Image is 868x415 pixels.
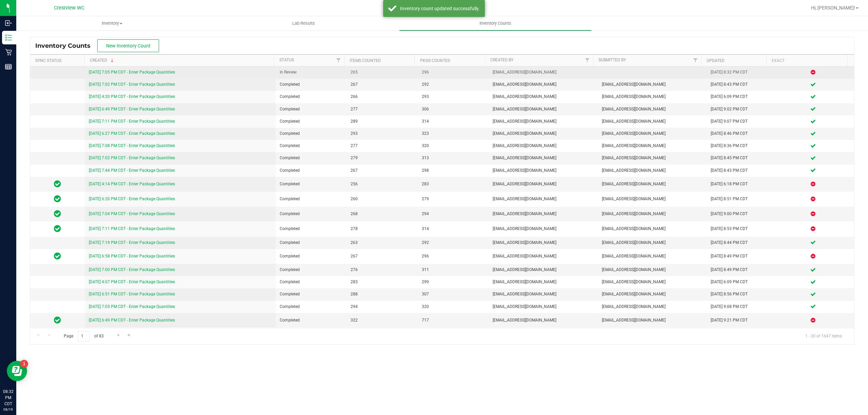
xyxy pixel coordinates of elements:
span: 283 [351,279,413,285]
span: In Sync [54,251,61,261]
div: [DATE] 9:02 PM CDT [711,106,768,112]
span: Completed [280,226,342,232]
span: 292 [422,81,485,88]
a: [DATE] 7:00 PM CDT - Enter Package Quantities [89,267,175,272]
span: 288 [351,291,413,297]
span: Completed [280,181,342,187]
span: [EMAIL_ADDRESS][DOMAIN_NAME] [493,196,594,202]
a: [DATE] 7:44 PM CDT - Enter Package Quantities [89,168,175,173]
a: Items Counted [350,58,381,63]
a: Status [279,58,294,62]
span: In Sync [54,224,61,233]
span: 306 [422,106,485,112]
span: [EMAIL_ADDRESS][DOMAIN_NAME] [493,118,594,125]
span: [EMAIL_ADDRESS][DOMAIN_NAME] [602,226,703,232]
p: 08/19 [3,407,13,412]
div: [DATE] 9:08 PM CDT [711,304,768,310]
div: [DATE] 8:56 PM CDT [711,291,768,297]
span: Completed [280,196,342,202]
span: 314 [422,118,485,125]
span: 277 [351,106,413,112]
span: 320 [422,143,485,149]
span: 263 [351,240,413,246]
inline-svg: Retail [5,49,12,56]
a: Filter [690,55,701,66]
span: 293 [422,94,485,100]
inline-svg: Inbound [5,20,12,26]
span: Completed [280,279,342,285]
a: [DATE] 6:49 PM CDT - Enter Package Quantities [89,318,175,323]
span: [EMAIL_ADDRESS][DOMAIN_NAME] [493,106,594,112]
span: In Review [280,69,342,76]
span: Inventory [17,20,208,26]
span: 294 [422,211,485,217]
span: [EMAIL_ADDRESS][DOMAIN_NAME] [493,130,594,137]
span: Inventory Counts [470,20,520,26]
span: 717 [422,317,485,324]
a: Filter [333,55,344,66]
span: 267 [351,253,413,260]
span: Completed [280,143,342,149]
p: 08:32 PM CDT [3,389,13,407]
span: 265 [351,69,413,76]
span: [EMAIL_ADDRESS][DOMAIN_NAME] [602,118,703,125]
span: Inventory Counts [35,42,97,49]
span: [EMAIL_ADDRESS][DOMAIN_NAME] [493,304,594,310]
span: 314 [422,226,485,232]
span: New Inventory Count [106,43,151,48]
span: [EMAIL_ADDRESS][DOMAIN_NAME] [493,167,594,174]
span: 293 [351,130,413,137]
span: 260 [351,196,413,202]
div: [DATE] 8:36 PM CDT [711,143,768,149]
span: Completed [280,167,342,174]
div: [DATE] 9:00 PM CDT [711,211,768,217]
a: [DATE] 6:51 PM CDT - Enter Package Quantities [89,292,175,296]
a: Go to the last page [124,331,134,340]
a: [DATE] 4:20 PM CDT - Enter Package Quantities [89,94,175,99]
span: [EMAIL_ADDRESS][DOMAIN_NAME] [493,81,594,88]
a: Pkgs Counted [420,58,450,63]
div: [DATE] 8:44 PM CDT [711,240,768,246]
a: Created [90,58,115,63]
span: 268 [351,211,413,217]
span: Completed [280,253,342,260]
div: [DATE] 8:49 PM CDT [711,253,768,260]
span: Completed [280,317,342,324]
span: Completed [280,211,342,217]
span: Completed [280,291,342,297]
span: Completed [280,130,342,137]
div: [DATE] 8:46 PM CDT [711,130,768,137]
a: Inventory Counts [399,16,591,30]
span: Lab Results [283,20,324,26]
div: [DATE] 6:09 PM CDT [711,279,768,285]
span: 266 [351,94,413,100]
span: [EMAIL_ADDRESS][DOMAIN_NAME] [602,211,703,217]
div: [DATE] 8:45 PM CDT [711,155,768,161]
a: [DATE] 6:20 PM CDT - Enter Package Quantities [89,196,175,201]
a: Filter [582,55,593,66]
div: [DATE] 8:49 PM CDT [711,267,768,273]
span: [EMAIL_ADDRESS][DOMAIN_NAME] [602,240,703,246]
a: [DATE] 7:05 PM CDT - Enter Package Quantities [89,70,175,75]
span: Completed [280,81,342,88]
span: 296 [422,69,485,76]
a: [DATE] 7:11 PM CDT - Enter Package Quantities [89,226,175,231]
span: [EMAIL_ADDRESS][DOMAIN_NAME] [602,155,703,161]
span: 313 [422,155,485,161]
div: [DATE] 9:21 PM CDT [711,317,768,324]
span: Completed [280,155,342,161]
div: [DATE] 8:32 PM CDT [711,69,768,76]
span: [EMAIL_ADDRESS][DOMAIN_NAME] [493,155,594,161]
span: 276 [351,267,413,273]
a: Go to the next page [114,331,123,340]
span: Hi, [PERSON_NAME]! [811,5,855,11]
a: [DATE] 7:08 PM CDT - Enter Package Quantities [89,143,175,148]
span: [EMAIL_ADDRESS][DOMAIN_NAME] [493,181,594,187]
span: [EMAIL_ADDRESS][DOMAIN_NAME] [493,226,594,232]
span: [EMAIL_ADDRESS][DOMAIN_NAME] [493,291,594,297]
span: Completed [280,106,342,112]
span: 289 [351,118,413,125]
a: [DATE] 7:02 PM CDT - Enter Package Quantities [89,82,175,87]
a: Inventory [16,16,208,30]
a: [DATE] 7:19 PM CDT - Enter Package Quantities [89,240,175,245]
